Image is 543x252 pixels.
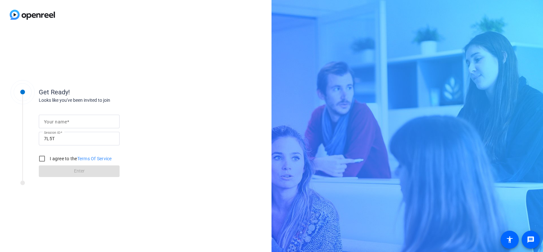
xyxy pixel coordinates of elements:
mat-label: Session ID [44,131,60,134]
label: I agree to the [48,155,112,162]
div: Looks like you've been invited to join [39,97,168,104]
mat-icon: accessibility [506,236,514,244]
a: Terms Of Service [77,156,112,161]
mat-icon: message [527,236,535,244]
mat-label: Your name [44,119,67,124]
div: Get Ready! [39,87,168,97]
